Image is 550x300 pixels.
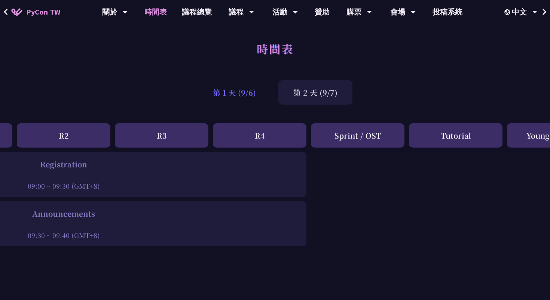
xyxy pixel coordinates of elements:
div: Sprint / OST [311,123,404,148]
div: R4 [213,123,306,148]
a: PyCon TW [4,3,68,21]
div: R2 [17,123,110,148]
span: PyCon TW [26,6,60,18]
div: R3 [115,123,208,148]
div: Tutorial [409,123,502,148]
h1: 時間表 [257,37,294,60]
div: 第 2 天 (9/7) [278,80,352,105]
img: Home icon of PyCon TW 2025 [11,8,22,16]
img: Locale Icon [504,9,512,15]
div: 第 1 天 (9/6) [198,80,271,105]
